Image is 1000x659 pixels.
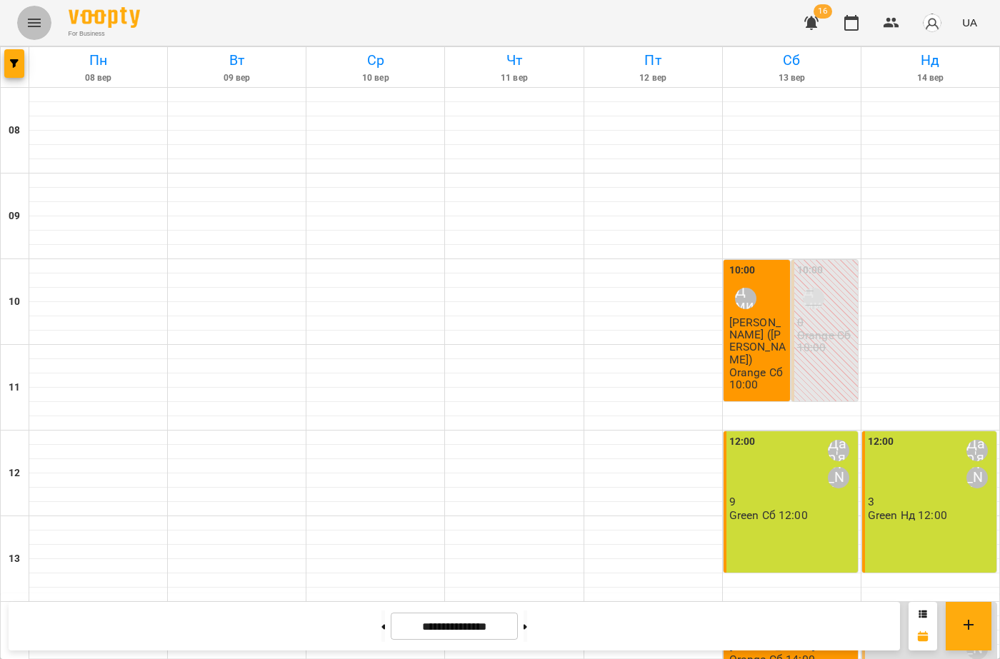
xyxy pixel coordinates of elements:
[17,6,51,40] button: Menu
[797,263,824,278] label: 10:00
[725,71,859,85] h6: 13 вер
[9,466,20,481] h6: 12
[31,49,165,71] h6: Пн
[729,366,787,391] p: Orange Сб 10:00
[729,509,808,521] p: Green Сб 12:00
[868,509,947,521] p: Green Нд 12:00
[922,13,942,33] img: avatar_s.png
[962,15,977,30] span: UA
[729,316,786,366] span: [PERSON_NAME] ([PERSON_NAME])
[735,288,756,309] div: Скок Дмитро
[966,440,988,461] div: Дар'я
[9,208,20,224] h6: 09
[170,49,304,71] h6: Вт
[868,495,994,508] p: 3
[586,49,720,71] h6: Пт
[309,49,442,71] h6: Ср
[586,71,720,85] h6: 12 вер
[966,467,988,488] div: Максим
[803,288,824,309] div: Скок Дмитро
[69,7,140,28] img: Voopty Logo
[69,29,140,39] span: For Business
[31,71,165,85] h6: 08 вер
[729,263,756,278] label: 10:00
[868,434,894,450] label: 12:00
[956,9,983,36] button: UA
[447,49,581,71] h6: Чт
[729,495,855,508] p: 9
[797,329,855,354] p: Orange Сб 10:00
[729,434,756,450] label: 12:00
[309,71,442,85] h6: 10 вер
[828,467,849,488] div: Максим
[864,71,997,85] h6: 14 вер
[828,440,849,461] div: Дар'я
[814,4,832,19] span: 16
[9,294,20,310] h6: 10
[9,551,20,567] h6: 13
[864,49,997,71] h6: Нд
[9,123,20,139] h6: 08
[725,49,859,71] h6: Сб
[447,71,581,85] h6: 11 вер
[170,71,304,85] h6: 09 вер
[9,380,20,396] h6: 11
[797,316,855,328] p: 0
